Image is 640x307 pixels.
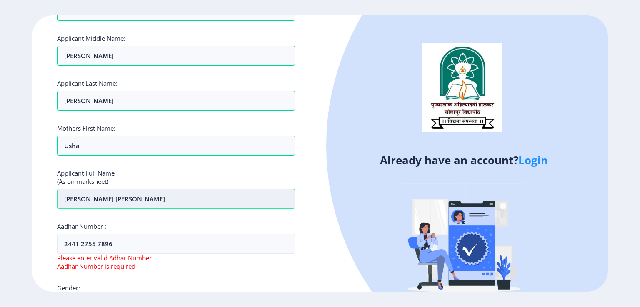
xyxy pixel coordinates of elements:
[57,46,295,66] input: First Name
[57,189,295,209] input: Full Name
[57,34,125,42] label: Applicant Middle Name:
[57,79,117,87] label: Applicant Last Name:
[57,254,152,262] span: Please enter valid Adhar Number
[518,153,548,168] a: Login
[57,124,115,132] label: Mothers First Name:
[57,262,135,270] span: Aadhar Number is required
[57,91,295,111] input: Last Name
[326,153,602,167] h4: Already have an account?
[57,169,118,186] label: Applicant Full Name : (As on marksheet)
[57,222,106,230] label: Aadhar Number :
[57,136,295,156] input: Last Name
[57,284,80,292] label: Gender:
[422,43,502,132] img: logo
[57,234,295,254] input: Aadhar Number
